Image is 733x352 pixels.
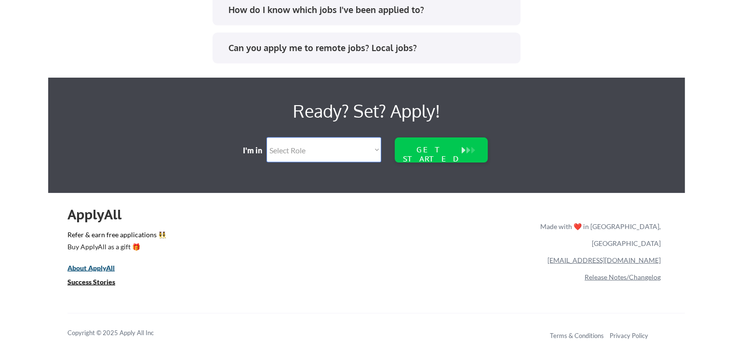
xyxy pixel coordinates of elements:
div: Made with ❤️ in [GEOGRAPHIC_DATA], [GEOGRAPHIC_DATA] [536,218,661,252]
div: Buy ApplyAll as a gift 🎁 [67,244,164,250]
div: Ready? Set? Apply! [183,97,550,125]
div: Copyright © 2025 Apply All Inc [67,328,178,338]
a: Buy ApplyAll as a gift 🎁 [67,242,164,254]
a: [EMAIL_ADDRESS][DOMAIN_NAME] [547,256,661,264]
a: About ApplyAll [67,263,128,275]
div: Can you apply me to remote jobs? Local jobs? [228,42,511,54]
u: About ApplyAll [67,264,115,272]
a: Terms & Conditions [550,332,604,339]
a: Release Notes/Changelog [585,273,661,281]
a: Privacy Policy [610,332,648,339]
a: Success Stories [67,277,128,289]
div: I'm in [243,145,269,156]
u: Success Stories [67,278,115,286]
div: GET STARTED [401,145,463,163]
a: Refer & earn free applications 👯‍♀️ [67,231,339,242]
div: ApplyAll [67,206,133,223]
div: How do I know which jobs I've been applied to? [228,4,511,16]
